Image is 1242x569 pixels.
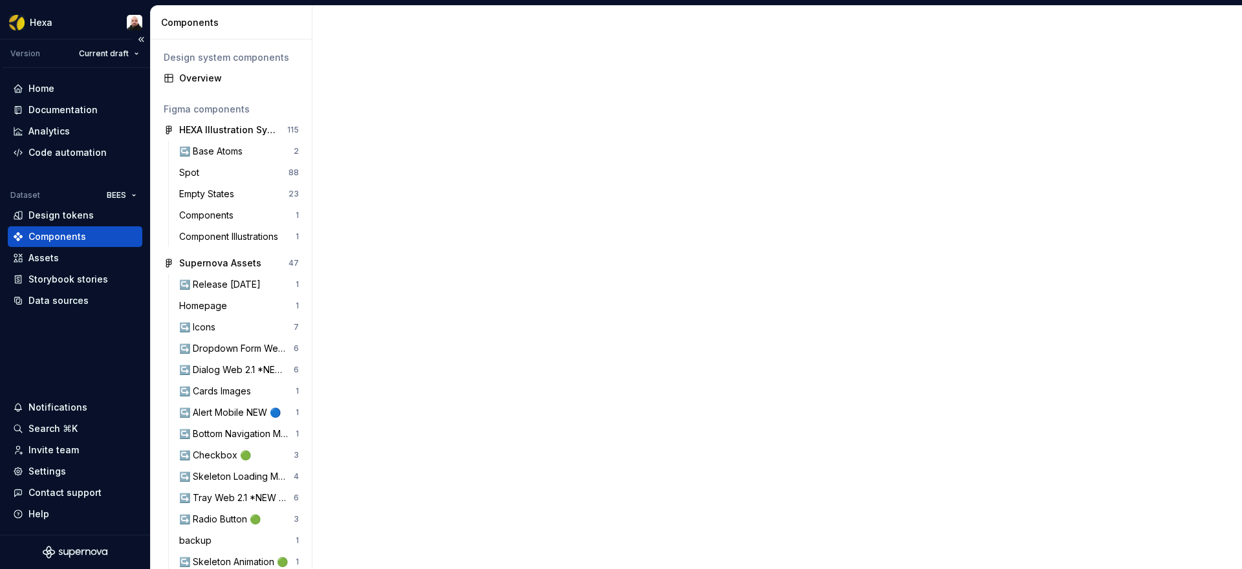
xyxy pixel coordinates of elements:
button: Current draft [73,45,145,63]
div: 2 [294,146,299,156]
div: Analytics [28,125,70,138]
div: Design system components [164,51,299,64]
div: Component Illustrations [179,230,283,243]
div: 3 [294,450,299,460]
div: ↪️ Bottom Navigation Mobile 🟢 [179,427,296,440]
div: Homepage [179,299,232,312]
div: 1 [296,407,299,418]
a: Home [8,78,142,99]
div: Empty States [179,188,239,200]
div: Documentation [28,103,98,116]
div: ↪️ Tray Web 2.1 *NEW 🔵 [179,491,294,504]
div: 1 [296,279,299,290]
a: ↪️ Checkbox 🟢3 [174,445,304,466]
div: 1 [296,231,299,242]
a: Design tokens [8,205,142,226]
div: Overview [179,72,299,85]
button: Notifications [8,397,142,418]
div: Settings [28,465,66,478]
div: Invite team [28,444,79,456]
a: Documentation [8,100,142,120]
div: HEXA Illustration System [179,123,276,136]
div: ↪️ Release [DATE] [179,278,266,291]
a: backup1 [174,530,304,551]
a: ↪️ Dialog Web 2.1 *NEW 🔵6 [174,360,304,380]
div: ↪️ Dropdown Form Web 🟠 TEMPORARY [179,342,294,355]
div: ↪️ Dialog Web 2.1 *NEW 🔵 [179,363,294,376]
div: Contact support [28,486,102,499]
a: Supernova Assets47 [158,253,304,274]
a: ↪️ Release [DATE]1 [174,274,304,295]
div: 3 [294,514,299,524]
a: Empty States23 [174,184,304,204]
div: 6 [294,343,299,354]
a: ↪️ Radio Button 🟢3 [174,509,304,530]
div: 115 [287,125,299,135]
div: ↪️ Radio Button 🟢 [179,513,266,526]
div: 1 [296,301,299,311]
div: 1 [296,429,299,439]
a: ↪️ Dropdown Form Web 🟠 TEMPORARY6 [174,338,304,359]
a: ↪️ Tray Web 2.1 *NEW 🔵6 [174,488,304,508]
a: Code automation [8,142,142,163]
a: Component Illustrations1 [174,226,304,247]
div: Components [161,16,307,29]
div: Version [10,48,40,59]
div: Hexa [30,16,52,29]
a: Settings [8,461,142,482]
div: Home [28,82,54,95]
div: ↪️ Skeleton Animation 🟢 [179,555,293,568]
div: 23 [289,189,299,199]
div: 47 [289,258,299,268]
a: Components1 [174,205,304,226]
div: ↪️ Icons [179,321,221,334]
span: Current draft [79,48,129,59]
a: Storybook stories [8,269,142,290]
div: backup [179,534,217,547]
div: 7 [294,322,299,332]
span: BEES [107,190,126,200]
div: 88 [289,167,299,178]
img: Rafael Fernandes [127,15,142,30]
a: Analytics [8,121,142,142]
div: ↪️ Checkbox 🟢 [179,449,256,462]
div: Design tokens [28,209,94,222]
a: Data sources [8,290,142,311]
div: Notifications [28,401,87,414]
div: 6 [294,493,299,503]
a: Spot88 [174,162,304,183]
div: Supernova Assets [179,257,261,270]
img: a56d5fbf-f8ab-4a39-9705-6fc7187585ab.png [9,15,25,30]
svg: Supernova Logo [43,546,107,559]
div: Help [28,508,49,521]
div: Dataset [10,190,40,200]
div: ↪️ Skeleton Loading Methods 🟢 [179,470,294,483]
a: Overview [158,68,304,89]
button: Contact support [8,482,142,503]
div: Storybook stories [28,273,108,286]
a: Homepage1 [174,295,304,316]
div: Assets [28,252,59,264]
a: ↪️ Bottom Navigation Mobile 🟢1 [174,424,304,444]
div: ↪️ Alert Mobile NEW 🔵 [179,406,286,419]
a: ↪️ Alert Mobile NEW 🔵1 [174,402,304,423]
button: Search ⌘K [8,418,142,439]
a: ↪️ Skeleton Loading Methods 🟢4 [174,466,304,487]
a: Invite team [8,440,142,460]
div: Components [28,230,86,243]
a: ↪️ Base Atoms2 [174,141,304,162]
div: 1 [296,210,299,220]
a: Assets [8,248,142,268]
button: Help [8,504,142,524]
div: 1 [296,386,299,396]
a: Components [8,226,142,247]
div: 1 [296,557,299,567]
div: Figma components [164,103,299,116]
div: Code automation [28,146,107,159]
a: ↪️ Cards Images1 [174,381,304,402]
div: Components [179,209,239,222]
div: 6 [294,365,299,375]
div: 1 [296,535,299,546]
button: BEES [101,186,142,204]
